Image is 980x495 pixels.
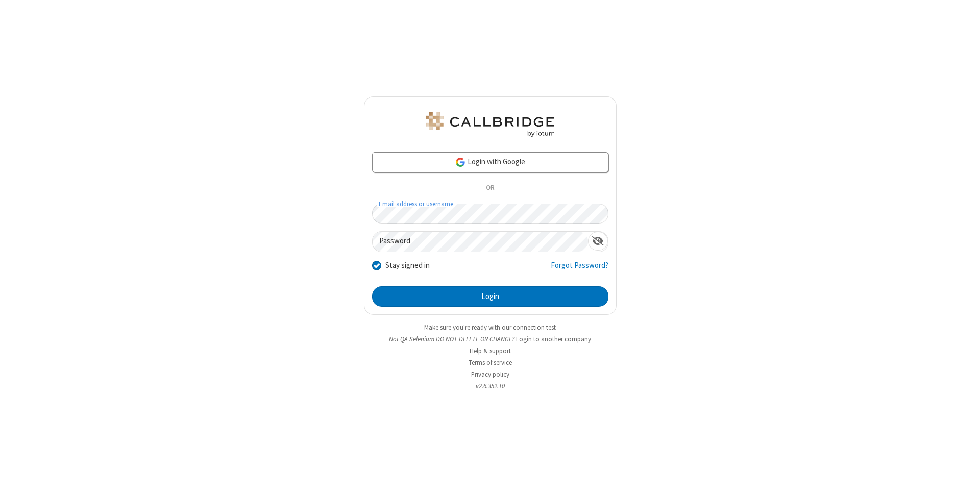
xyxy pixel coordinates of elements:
img: QA Selenium DO NOT DELETE OR CHANGE [424,112,556,137]
a: Privacy policy [471,370,509,379]
a: Forgot Password? [551,260,608,279]
div: Show password [588,232,608,251]
li: Not QA Selenium DO NOT DELETE OR CHANGE? [364,334,617,344]
li: v2.6.352.10 [364,381,617,391]
button: Login [372,286,608,307]
a: Terms of service [469,358,512,367]
img: google-icon.png [455,157,466,168]
a: Login with Google [372,152,608,172]
button: Login to another company [516,334,591,344]
label: Stay signed in [385,260,430,271]
input: Email address or username [372,204,608,224]
span: OR [482,181,498,195]
a: Make sure you're ready with our connection test [424,323,556,332]
input: Password [373,232,588,252]
a: Help & support [470,346,511,355]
